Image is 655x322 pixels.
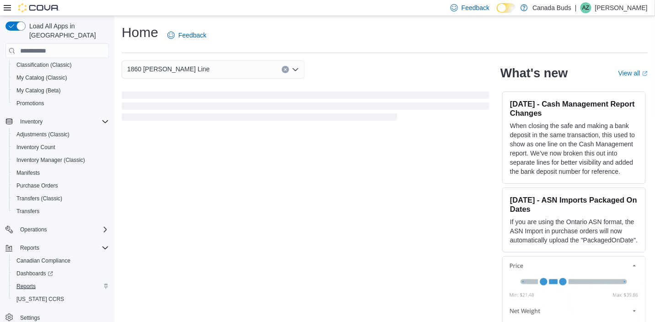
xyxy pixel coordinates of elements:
[13,206,109,217] span: Transfers
[500,66,568,80] h2: What's new
[16,61,72,69] span: Classification (Classic)
[16,224,109,235] span: Operations
[642,71,648,76] svg: External link
[13,180,109,191] span: Purchase Orders
[618,70,648,77] a: View allExternal link
[13,85,109,96] span: My Catalog (Beta)
[9,128,113,141] button: Adjustments (Classic)
[13,167,109,178] span: Manifests
[13,129,73,140] a: Adjustments (Classic)
[20,314,40,322] span: Settings
[580,2,591,13] div: Aaron Zgud
[16,100,44,107] span: Promotions
[18,3,59,12] img: Cova
[122,93,489,123] span: Loading
[16,87,61,94] span: My Catalog (Beta)
[9,141,113,154] button: Inventory Count
[16,74,67,81] span: My Catalog (Classic)
[13,155,109,166] span: Inventory Manager (Classic)
[595,2,648,13] p: [PERSON_NAME]
[510,217,638,245] p: If you are using the Ontario ASN format, the ASN Import in purchase orders will now automatically...
[9,179,113,192] button: Purchase Orders
[13,281,39,292] a: Reports
[2,241,113,254] button: Reports
[13,180,62,191] a: Purchase Orders
[16,131,70,138] span: Adjustments (Classic)
[16,208,39,215] span: Transfers
[510,99,638,118] h3: [DATE] - Cash Management Report Changes
[9,254,113,267] button: Canadian Compliance
[462,3,489,12] span: Feedback
[13,268,109,279] span: Dashboards
[9,59,113,71] button: Classification (Classic)
[13,294,109,305] span: Washington CCRS
[9,293,113,306] button: [US_STATE] CCRS
[13,142,109,153] span: Inventory Count
[13,193,109,204] span: Transfers (Classic)
[13,255,74,266] a: Canadian Compliance
[9,166,113,179] button: Manifests
[575,2,577,13] p: |
[164,26,210,44] a: Feedback
[16,116,109,127] span: Inventory
[497,3,516,13] input: Dark Mode
[13,85,64,96] a: My Catalog (Beta)
[13,268,57,279] a: Dashboards
[16,169,40,177] span: Manifests
[26,21,109,40] span: Load All Apps in [GEOGRAPHIC_DATA]
[9,154,113,166] button: Inventory Manager (Classic)
[9,267,113,280] a: Dashboards
[532,2,571,13] p: Canada Buds
[9,280,113,293] button: Reports
[127,64,210,75] span: 1860 [PERSON_NAME] Line
[13,129,109,140] span: Adjustments (Classic)
[510,121,638,176] p: When closing the safe and making a bank deposit in the same transaction, this used to show as one...
[582,2,589,13] span: AZ
[178,31,206,40] span: Feedback
[16,195,62,202] span: Transfers (Classic)
[16,144,55,151] span: Inventory Count
[20,226,47,233] span: Operations
[16,257,70,264] span: Canadian Compliance
[122,23,158,42] h1: Home
[2,115,113,128] button: Inventory
[16,242,109,253] span: Reports
[510,195,638,214] h3: [DATE] - ASN Imports Packaged On Dates
[16,270,53,277] span: Dashboards
[16,182,58,189] span: Purchase Orders
[9,71,113,84] button: My Catalog (Classic)
[16,295,64,303] span: [US_STATE] CCRS
[16,156,85,164] span: Inventory Manager (Classic)
[13,281,109,292] span: Reports
[2,223,113,236] button: Operations
[9,205,113,218] button: Transfers
[9,97,113,110] button: Promotions
[13,72,71,83] a: My Catalog (Classic)
[292,66,299,73] button: Open list of options
[13,72,109,83] span: My Catalog (Classic)
[16,242,43,253] button: Reports
[13,98,109,109] span: Promotions
[13,142,59,153] a: Inventory Count
[13,155,89,166] a: Inventory Manager (Classic)
[13,98,48,109] a: Promotions
[13,59,109,70] span: Classification (Classic)
[9,192,113,205] button: Transfers (Classic)
[16,224,51,235] button: Operations
[13,294,68,305] a: [US_STATE] CCRS
[20,118,43,125] span: Inventory
[282,66,289,73] button: Clear input
[13,59,75,70] a: Classification (Classic)
[13,167,43,178] a: Manifests
[20,244,39,252] span: Reports
[13,206,43,217] a: Transfers
[13,193,66,204] a: Transfers (Classic)
[16,283,36,290] span: Reports
[16,116,46,127] button: Inventory
[13,255,109,266] span: Canadian Compliance
[9,84,113,97] button: My Catalog (Beta)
